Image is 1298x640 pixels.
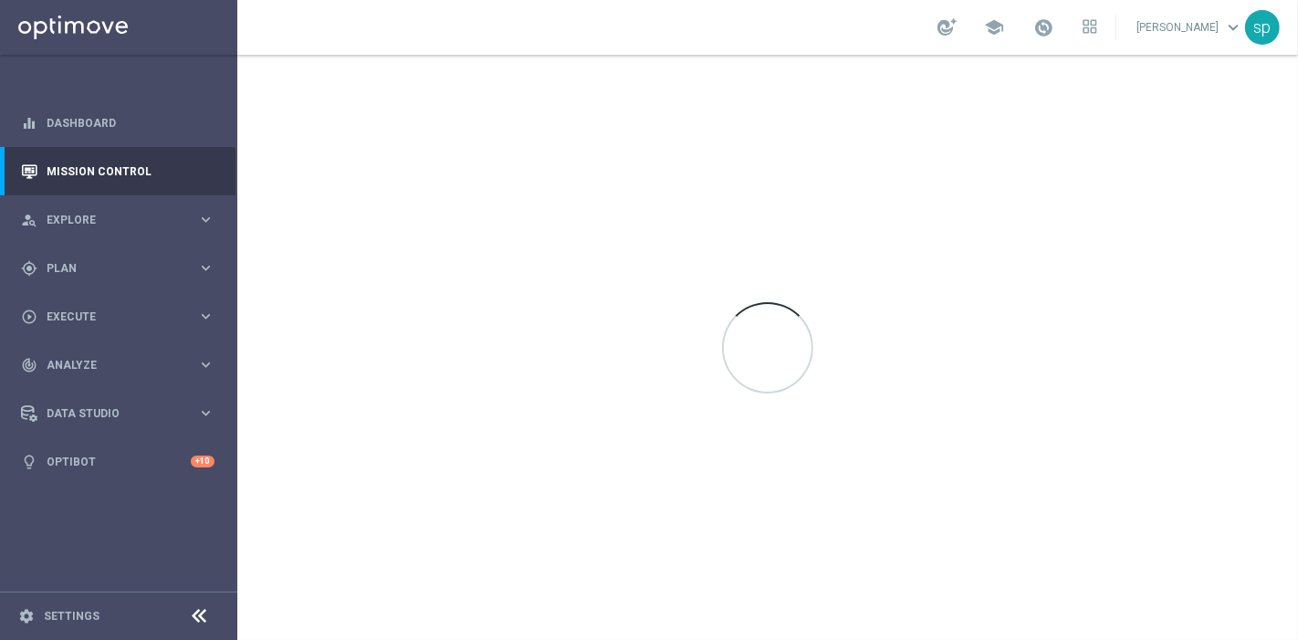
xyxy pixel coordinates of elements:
[197,259,215,277] i: keyboard_arrow_right
[47,99,215,147] a: Dashboard
[47,263,197,274] span: Plan
[191,456,215,467] div: +10
[1135,14,1245,41] a: [PERSON_NAME]keyboard_arrow_down
[21,357,197,373] div: Analyze
[21,454,37,470] i: lightbulb
[21,212,197,228] div: Explore
[21,260,197,277] div: Plan
[20,358,215,372] button: track_changes Analyze keyboard_arrow_right
[47,215,197,226] span: Explore
[1223,17,1243,37] span: keyboard_arrow_down
[21,309,197,325] div: Execute
[197,356,215,373] i: keyboard_arrow_right
[47,408,197,419] span: Data Studio
[20,455,215,469] button: lightbulb Optibot +10
[44,611,99,622] a: Settings
[20,310,215,324] button: play_circle_outline Execute keyboard_arrow_right
[21,309,37,325] i: play_circle_outline
[20,213,215,227] button: person_search Explore keyboard_arrow_right
[21,99,215,147] div: Dashboard
[21,147,215,195] div: Mission Control
[21,115,37,131] i: equalizer
[1245,10,1280,45] div: sp
[20,406,215,421] button: Data Studio keyboard_arrow_right
[47,147,215,195] a: Mission Control
[47,360,197,371] span: Analyze
[21,437,215,486] div: Optibot
[21,260,37,277] i: gps_fixed
[21,357,37,373] i: track_changes
[21,405,197,422] div: Data Studio
[47,311,197,322] span: Execute
[18,608,35,624] i: settings
[47,437,191,486] a: Optibot
[197,211,215,228] i: keyboard_arrow_right
[21,212,37,228] i: person_search
[20,116,215,131] button: equalizer Dashboard
[197,404,215,422] i: keyboard_arrow_right
[20,164,215,179] button: Mission Control
[20,261,215,276] button: gps_fixed Plan keyboard_arrow_right
[197,308,215,325] i: keyboard_arrow_right
[984,17,1004,37] span: school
